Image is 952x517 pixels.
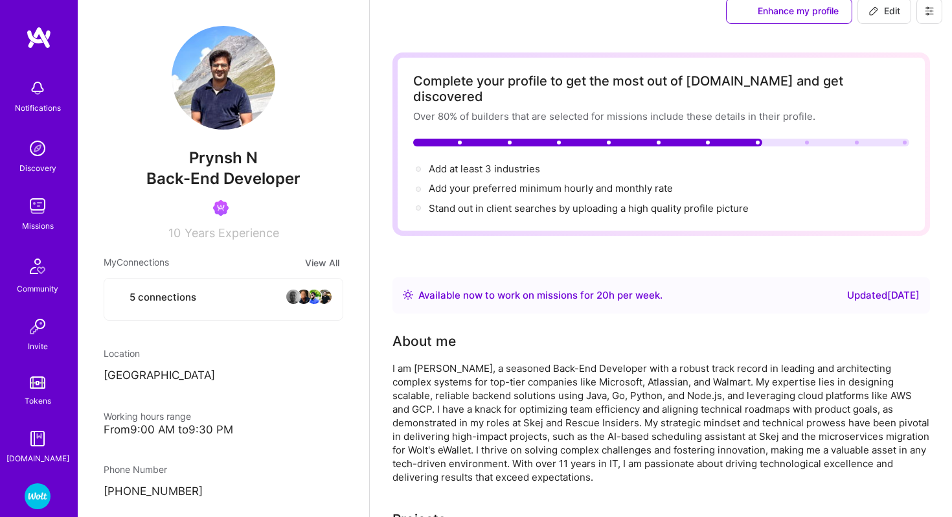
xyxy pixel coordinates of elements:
[168,226,181,240] span: 10
[847,288,920,303] div: Updated [DATE]
[22,251,53,282] img: Community
[104,484,343,500] p: [PHONE_NUMBER]
[392,332,456,351] div: About me
[740,6,750,17] i: icon SuggestedTeams
[172,26,275,130] img: User Avatar
[413,109,909,123] div: Over 80% of builders that are selected for missions include these details in their profile.
[25,394,51,408] div: Tokens
[104,278,343,321] button: 5 connectionsavataravataravataravatar
[15,101,61,115] div: Notifications
[26,26,52,49] img: logo
[185,226,279,240] span: Years Experience
[104,368,343,384] p: [GEOGRAPHIC_DATA]
[25,426,51,452] img: guide book
[868,5,900,17] span: Edit
[28,339,48,353] div: Invite
[104,347,343,360] div: Location
[104,255,169,270] span: My Connections
[403,290,413,300] img: Availability
[429,182,673,194] span: Add your preferred minimum hourly and monthly rate
[104,423,343,437] div: From 9:00 AM to 9:30 PM
[30,376,45,389] img: tokens
[25,75,51,101] img: bell
[306,289,322,304] img: avatar
[596,289,609,301] span: 20
[301,255,343,270] button: View All
[17,282,58,295] div: Community
[115,292,124,302] i: icon Collaborator
[146,169,300,188] span: Back-End Developer
[25,135,51,161] img: discovery
[740,5,839,17] span: Enhance my profile
[25,193,51,219] img: teamwork
[19,161,56,175] div: Discovery
[25,314,51,339] img: Invite
[418,288,663,303] div: Available now to work on missions for h per week .
[104,411,191,422] span: Working hours range
[213,200,229,216] img: Been on Mission
[104,464,167,475] span: Phone Number
[21,483,54,509] a: Wolt - Fintech: Payments Expansion Team
[6,452,69,465] div: [DOMAIN_NAME]
[429,163,540,175] span: Add at least 3 industries
[25,483,51,509] img: Wolt - Fintech: Payments Expansion Team
[286,289,301,304] img: avatar
[296,289,312,304] img: avatar
[317,289,332,304] img: avatar
[392,362,930,484] div: I am [PERSON_NAME], a seasoned Back-End Developer with a robust track record in leading and archi...
[22,219,54,233] div: Missions
[130,290,196,304] span: 5 connections
[429,201,749,215] div: Stand out in client searches by uploading a high quality profile picture
[413,73,909,104] div: Complete your profile to get the most out of [DOMAIN_NAME] and get discovered
[104,148,343,168] span: Prynsh N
